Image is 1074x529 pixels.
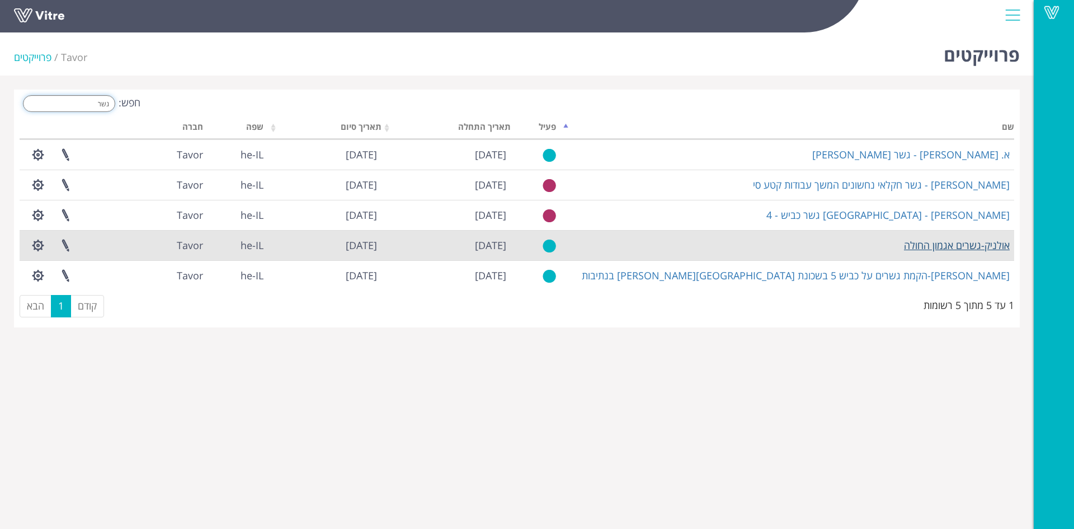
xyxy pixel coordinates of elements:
[543,269,556,283] img: yes
[924,294,1014,313] div: 1 עד 5 מתוך 5 רשומות
[208,260,268,291] td: he-IL
[177,178,203,191] span: 221
[208,230,268,260] td: he-IL
[904,238,1010,252] a: אולניק-גשרים אגמון החולה
[20,95,140,112] label: חפש:
[70,295,104,317] a: קודם
[177,269,203,282] span: 221
[381,260,511,291] td: [DATE]
[812,148,1010,161] a: א. [PERSON_NAME] - גשר [PERSON_NAME]
[766,208,1010,222] a: [PERSON_NAME] - [GEOGRAPHIC_DATA] גשר כביש - 4
[208,139,268,170] td: he-IL
[511,118,560,139] th: פעיל
[23,95,115,112] input: חפש:
[268,139,382,170] td: [DATE]
[177,208,203,222] span: 221
[51,295,71,317] a: 1
[543,209,556,223] img: no
[582,269,1010,282] a: [PERSON_NAME]-הקמת גשרים על כביש 5 בשכונת [GEOGRAPHIC_DATA][PERSON_NAME] בנתיבות
[381,230,511,260] td: [DATE]
[268,200,382,230] td: [DATE]
[381,118,511,139] th: תאריך התחלה: activate to sort column ascending
[268,170,382,200] td: [DATE]
[381,200,511,230] td: [DATE]
[268,230,382,260] td: [DATE]
[543,148,556,162] img: yes
[14,50,61,65] li: פרוייקטים
[61,50,87,64] span: 221
[208,118,268,139] th: שפה
[543,239,556,253] img: yes
[268,118,382,139] th: תאריך סיום: activate to sort column ascending
[141,118,208,139] th: חברה
[944,28,1020,76] h1: פרוייקטים
[177,238,203,252] span: 221
[560,118,1014,139] th: שם: activate to sort column descending
[20,295,51,317] a: הבא
[208,170,268,200] td: he-IL
[543,179,556,193] img: no
[753,178,1010,191] a: [PERSON_NAME] - גשר חקלאי נחשונים המשך עבודות קטע סי
[268,260,382,291] td: [DATE]
[208,200,268,230] td: he-IL
[381,139,511,170] td: [DATE]
[381,170,511,200] td: [DATE]
[177,148,203,161] span: 221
